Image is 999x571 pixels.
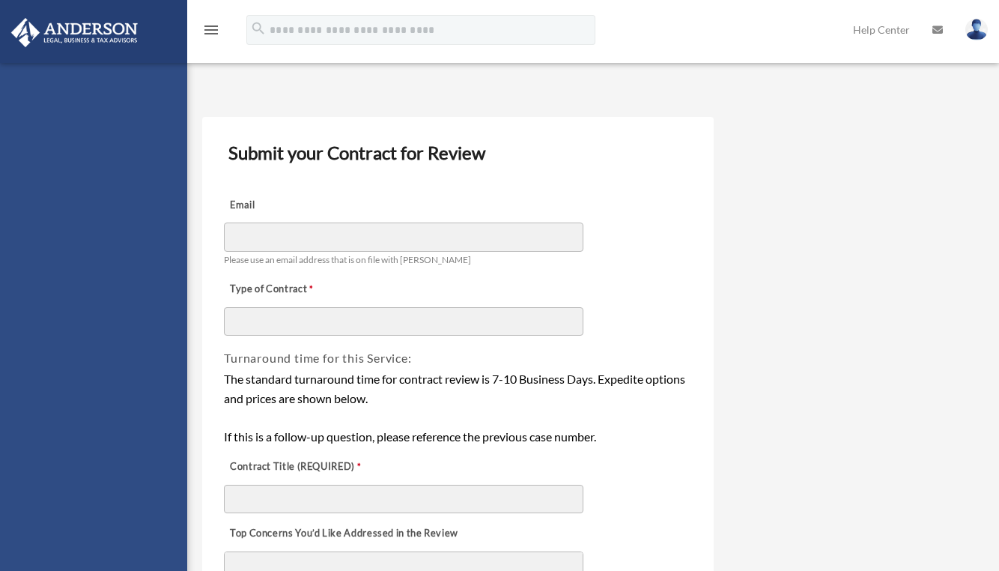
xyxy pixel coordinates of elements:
label: Contract Title (REQUIRED) [224,456,374,477]
a: menu [202,26,220,39]
i: menu [202,21,220,39]
span: Please use an email address that is on file with [PERSON_NAME] [224,254,471,265]
label: Top Concerns You’d Like Addressed in the Review [224,523,462,544]
img: User Pic [965,19,988,40]
span: Turnaround time for this Service: [224,351,411,365]
h3: Submit your Contract for Review [222,137,693,169]
i: search [250,20,267,37]
label: Type of Contract [224,279,374,300]
img: Anderson Advisors Platinum Portal [7,18,142,47]
div: The standard turnaround time for contract review is 7-10 Business Days. Expedite options and pric... [224,369,691,446]
label: Email [224,195,374,216]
